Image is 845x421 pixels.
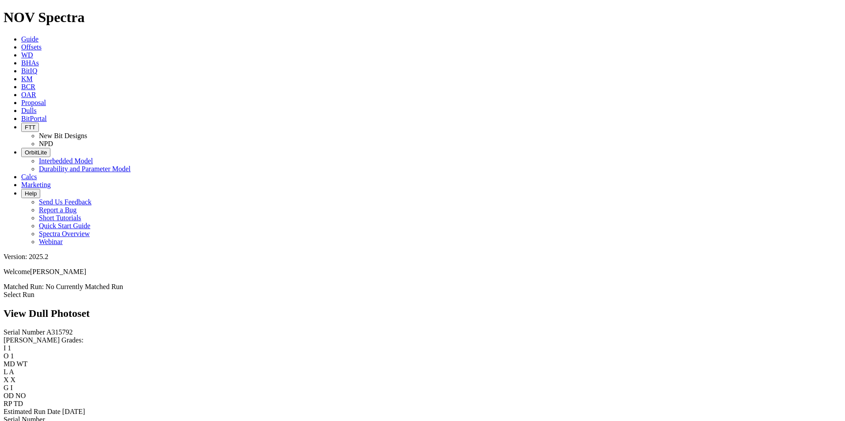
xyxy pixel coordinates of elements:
[39,140,53,147] a: NPD
[21,91,36,98] a: OAR
[39,132,87,139] a: New Bit Designs
[25,149,47,156] span: OrbitLite
[21,189,40,198] button: Help
[21,67,37,75] a: BitIQ
[30,268,86,275] span: [PERSON_NAME]
[11,352,14,360] span: 1
[21,35,38,43] a: Guide
[21,43,42,51] a: Offsets
[4,392,14,399] label: OD
[39,165,131,173] a: Durability and Parameter Model
[62,408,85,415] span: [DATE]
[4,360,15,368] label: MD
[4,376,9,383] label: X
[4,368,8,376] label: L
[9,368,14,376] span: A
[4,408,61,415] label: Estimated Run Date
[39,214,81,222] a: Short Tutorials
[21,59,39,67] a: BHAs
[4,253,841,261] div: Version: 2025.2
[21,83,35,90] a: BCR
[21,99,46,106] a: Proposal
[11,376,16,383] span: X
[4,344,6,352] label: I
[39,238,63,245] a: Webinar
[21,51,33,59] a: WD
[21,181,51,188] a: Marketing
[8,344,11,352] span: 1
[17,360,28,368] span: WT
[25,190,37,197] span: Help
[39,206,76,214] a: Report a Bug
[39,222,90,229] a: Quick Start Guide
[21,173,37,180] a: Calcs
[4,268,841,276] p: Welcome
[4,283,44,290] span: Matched Run:
[4,328,45,336] label: Serial Number
[21,115,47,122] a: BitPortal
[4,400,12,407] label: RP
[11,384,13,391] span: I
[4,291,34,298] a: Select Run
[21,107,37,114] a: Dulls
[25,124,35,131] span: FTT
[15,392,26,399] span: NO
[4,352,9,360] label: O
[39,198,91,206] a: Send Us Feedback
[21,75,33,83] a: KM
[39,230,90,237] a: Spectra Overview
[14,400,23,407] span: TD
[46,328,73,336] span: A315792
[4,384,9,391] label: G
[39,157,93,165] a: Interbedded Model
[46,283,123,290] span: No Currently Matched Run
[4,9,841,26] h1: NOV Spectra
[21,123,39,132] button: FTT
[4,336,841,344] div: [PERSON_NAME] Grades:
[21,148,50,157] button: OrbitLite
[4,308,841,320] h2: View Dull Photoset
